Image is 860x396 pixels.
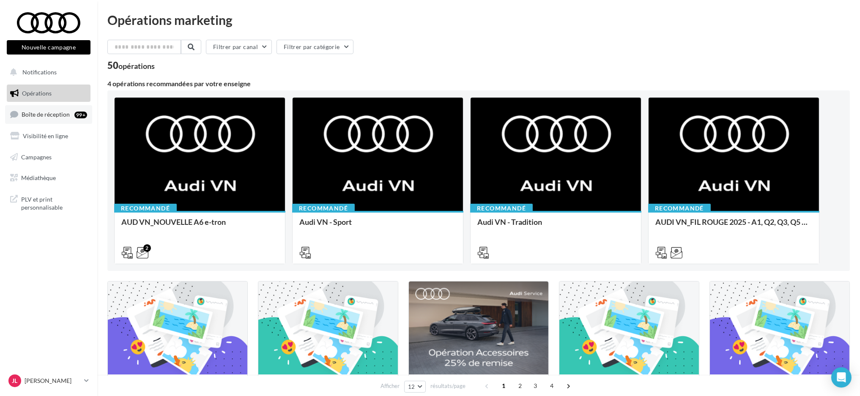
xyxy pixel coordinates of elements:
[5,169,92,187] a: Médiathèque
[648,204,711,213] div: Recommandé
[21,174,56,181] span: Médiathèque
[545,379,559,393] span: 4
[21,194,87,212] span: PLV et print personnalisable
[299,218,456,235] div: Audi VN - Sport
[5,148,92,166] a: Campagnes
[107,14,850,26] div: Opérations marketing
[5,105,92,123] a: Boîte de réception99+
[477,218,634,235] div: Audi VN - Tradition
[277,40,353,54] button: Filtrer par catégorie
[25,377,81,385] p: [PERSON_NAME]
[5,85,92,102] a: Opérations
[5,127,92,145] a: Visibilité en ligne
[143,244,151,252] div: 2
[107,61,155,70] div: 50
[74,112,87,118] div: 99+
[121,218,278,235] div: AUD VN_NOUVELLE A6 e-tron
[430,382,466,390] span: résultats/page
[831,367,852,388] div: Open Intercom Messenger
[5,190,92,215] a: PLV et print personnalisable
[21,153,52,160] span: Campagnes
[404,381,426,393] button: 12
[12,377,18,385] span: JL
[7,373,90,389] a: JL [PERSON_NAME]
[408,383,415,390] span: 12
[513,379,527,393] span: 2
[381,382,400,390] span: Afficher
[114,204,177,213] div: Recommandé
[7,40,90,55] button: Nouvelle campagne
[206,40,272,54] button: Filtrer par canal
[529,379,542,393] span: 3
[497,379,510,393] span: 1
[22,111,70,118] span: Boîte de réception
[22,68,57,76] span: Notifications
[23,132,68,139] span: Visibilité en ligne
[118,62,155,70] div: opérations
[22,90,52,97] span: Opérations
[655,218,812,235] div: AUDI VN_FIL ROUGE 2025 - A1, Q2, Q3, Q5 et Q4 e-tron
[292,204,355,213] div: Recommandé
[107,80,850,87] div: 4 opérations recommandées par votre enseigne
[470,204,533,213] div: Recommandé
[5,63,89,81] button: Notifications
